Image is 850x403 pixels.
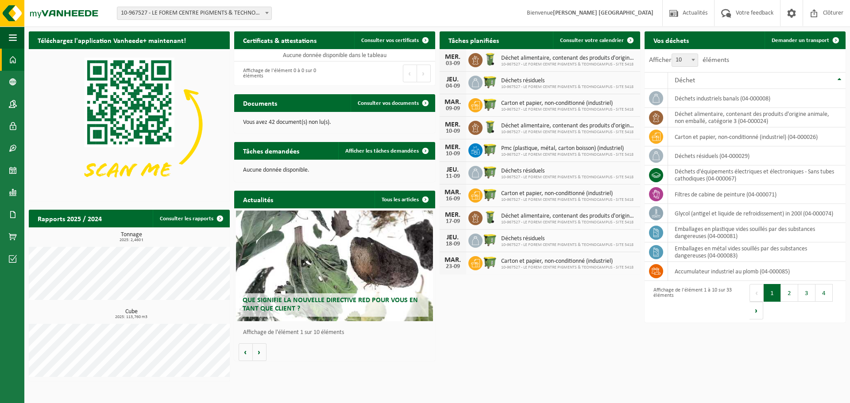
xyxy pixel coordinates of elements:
[234,191,282,208] h2: Actualités
[553,31,639,49] a: Consulter votre calendrier
[483,142,498,157] img: WB-1100-HPE-GN-50
[338,142,434,160] a: Afficher les tâches demandées
[351,94,434,112] a: Consulter vos documents
[750,284,764,302] button: Previous
[29,49,230,200] img: Download de VHEPlus App
[33,315,230,319] span: 2025: 113,760 m3
[444,128,462,134] div: 10-09
[29,31,195,49] h2: Téléchargez l'application Vanheede+ maintenant!
[234,49,435,61] td: Aucune donnée disponible dans le tableau
[444,99,462,106] div: MAR.
[444,166,462,173] div: JEU.
[501,77,634,84] span: Déchets résiduels
[234,31,325,49] h2: Certificats & attestations
[501,175,634,180] span: 10-967527 - LE FOREM CENTRE PIGMENTS & TECHNOCAMPUS - SITE 5418
[483,97,498,112] img: WB-1100-HPE-GN-51
[649,57,729,64] label: Afficher éléments
[483,165,498,180] img: WB-1100-HPE-GN-50
[483,74,498,89] img: WB-1100-HPE-GN-50
[444,83,462,89] div: 04-09
[243,330,431,336] p: Affichage de l'élément 1 sur 10 éléments
[234,142,308,159] h2: Tâches demandées
[668,223,846,242] td: emballages en plastique vides souillés par des substances dangereuses (04-000081)
[553,10,653,16] strong: [PERSON_NAME] [GEOGRAPHIC_DATA]
[501,168,634,175] span: Déchets résiduels
[33,238,230,242] span: 2025: 2,460 t
[243,167,426,173] p: Aucune donnée disponible.
[239,64,330,83] div: Affichage de l'élément 0 à 0 sur 0 éléments
[501,107,634,112] span: 10-967527 - LE FOREM CENTRE PIGMENTS & TECHNOCAMPUS - SITE 5418
[765,31,845,49] a: Demander un transport
[501,55,636,62] span: Déchet alimentaire, contenant des produits d'origine animale, non emballé, catég...
[33,309,230,319] h3: Cube
[649,283,741,320] div: Affichage de l'élément 1 à 10 sur 33 éléments
[444,234,462,241] div: JEU.
[444,144,462,151] div: MER.
[483,255,498,270] img: WB-1100-HPE-GN-51
[239,343,253,361] button: Vorige
[501,62,636,67] span: 10-967527 - LE FOREM CENTRE PIGMENTS & TECHNOCAMPUS - SITE 5418
[668,146,846,165] td: déchets résiduels (04-000029)
[444,241,462,247] div: 18-09
[668,185,846,204] td: filtres de cabine de peinture (04-000071)
[444,76,462,83] div: JEU.
[444,54,462,61] div: MER.
[403,65,417,82] button: Previous
[358,100,419,106] span: Consulter vos documents
[501,235,634,242] span: Déchets résiduels
[444,257,462,264] div: MAR.
[501,190,634,197] span: Carton et papier, non-conditionné (industriel)
[501,213,636,220] span: Déchet alimentaire, contenant des produits d'origine animale, non emballé, catég...
[668,242,846,262] td: emballages en métal vides souillés par des substances dangereuses (04-000083)
[668,262,846,281] td: accumulateur industriel au plomb (04-000085)
[444,61,462,67] div: 03-09
[501,242,634,248] span: 10-967527 - LE FOREM CENTRE PIGMENTS & TECHNOCAMPUS - SITE 5418
[668,89,846,108] td: déchets industriels banals (04-000008)
[236,211,433,321] a: Que signifie la nouvelle directive RED pour vous en tant que client ?
[444,264,462,270] div: 23-09
[483,232,498,247] img: WB-1100-HPE-GN-50
[243,297,418,312] span: Que signifie la nouvelle directive RED pour vous en tant que client ?
[750,302,763,319] button: Next
[798,284,815,302] button: 3
[501,258,634,265] span: Carton et papier, non-conditionné (industriel)
[672,54,698,66] span: 10
[444,211,462,219] div: MER.
[501,123,636,130] span: Déchet alimentaire, contenant des produits d'origine animale, non emballé, catég...
[117,7,272,20] span: 10-967527 - LE FOREM CENTRE PIGMENTS & TECHNOCAMPUS - SITE 5418 - STRÉPY-BRACQUEGNIES
[234,94,286,111] h2: Documents
[815,284,833,302] button: 4
[501,152,634,157] span: 10-967527 - LE FOREM CENTRE PIGMENTS & TECHNOCAMPUS - SITE 5418
[483,187,498,202] img: WB-1100-HPE-GN-51
[117,7,271,19] span: 10-967527 - LE FOREM CENTRE PIGMENTS & TECHNOCAMPUS - SITE 5418 - STRÉPY-BRACQUEGNIES
[444,189,462,196] div: MAR.
[444,106,462,112] div: 09-09
[501,265,634,270] span: 10-967527 - LE FOREM CENTRE PIGMENTS & TECHNOCAMPUS - SITE 5418
[668,127,846,146] td: carton et papier, non-conditionné (industriel) (04-000026)
[29,210,111,227] h2: Rapports 2025 / 2024
[354,31,434,49] a: Consulter vos certificats
[675,77,695,84] span: Déchet
[483,210,498,225] img: WB-0140-HPE-GN-50
[444,219,462,225] div: 17-09
[501,130,636,135] span: 10-967527 - LE FOREM CENTRE PIGMENTS & TECHNOCAMPUS - SITE 5418
[501,145,634,152] span: Pmc (plastique, métal, carton boisson) (industriel)
[781,284,798,302] button: 2
[501,197,634,203] span: 10-967527 - LE FOREM CENTRE PIGMENTS & TECHNOCAMPUS - SITE 5418
[668,108,846,127] td: déchet alimentaire, contenant des produits d'origine animale, non emballé, catégorie 3 (04-000024)
[444,196,462,202] div: 16-09
[672,54,698,67] span: 10
[772,38,829,43] span: Demander un transport
[483,52,498,67] img: WB-0140-HPE-GN-50
[33,232,230,242] h3: Tonnage
[764,284,781,302] button: 1
[483,119,498,134] img: WB-0140-HPE-GN-50
[645,31,698,49] h2: Vos déchets
[501,220,636,225] span: 10-967527 - LE FOREM CENTRE PIGMENTS & TECHNOCAMPUS - SITE 5418
[253,343,267,361] button: Volgende
[560,38,624,43] span: Consulter votre calendrier
[444,173,462,180] div: 11-09
[153,210,229,227] a: Consulter les rapports
[417,65,431,82] button: Next
[243,119,426,126] p: Vous avez 42 document(s) non lu(s).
